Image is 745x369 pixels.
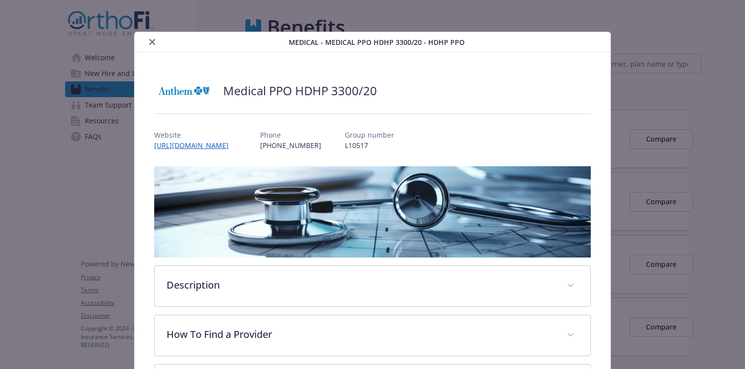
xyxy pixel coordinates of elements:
img: banner [154,166,591,258]
p: [PHONE_NUMBER] [260,140,321,150]
p: Group number [345,130,394,140]
p: How To Find a Provider [167,327,555,342]
span: Medical - Medical PPO HDHP 3300/20 - HDHP PPO [289,37,465,47]
p: Website [154,130,237,140]
div: How To Find a Provider [155,315,590,356]
button: close [146,36,158,48]
p: Phone [260,130,321,140]
div: Description [155,266,590,306]
h2: Medical PPO HDHP 3300/20 [223,82,377,99]
p: Description [167,278,555,293]
p: L10517 [345,140,394,150]
a: [URL][DOMAIN_NAME] [154,141,237,150]
img: Anthem Blue Cross [154,76,213,106]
